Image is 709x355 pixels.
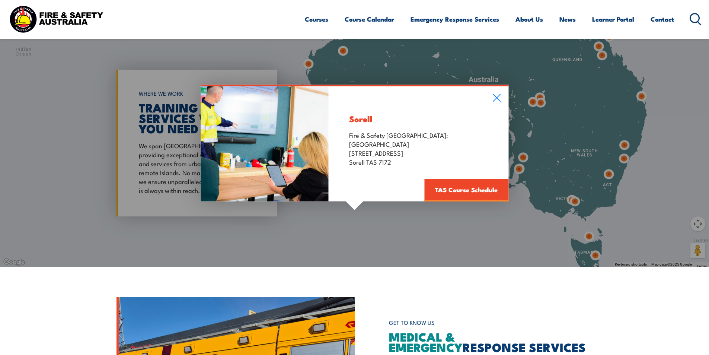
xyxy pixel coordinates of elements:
a: News [559,9,576,29]
a: Learner Portal [592,9,634,29]
h6: GET TO KNOW US [389,316,593,330]
a: Contact [651,9,674,29]
a: Emergency Response Services [411,9,499,29]
p: Fire & Safety [GEOGRAPHIC_DATA]: [GEOGRAPHIC_DATA] [STREET_ADDRESS] Sorell TAS 7172 [349,130,488,166]
a: Courses [305,9,328,29]
h2: RESPONSE SERVICES [389,331,593,352]
a: Course Calendar [345,9,394,29]
a: About Us [515,9,543,29]
a: TAS Course Schedule [424,179,508,201]
h3: Sorell [349,114,488,123]
img: A learner in a classroom using a tablet for digital learning and a trainer showing evacuation pla... [201,86,329,201]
